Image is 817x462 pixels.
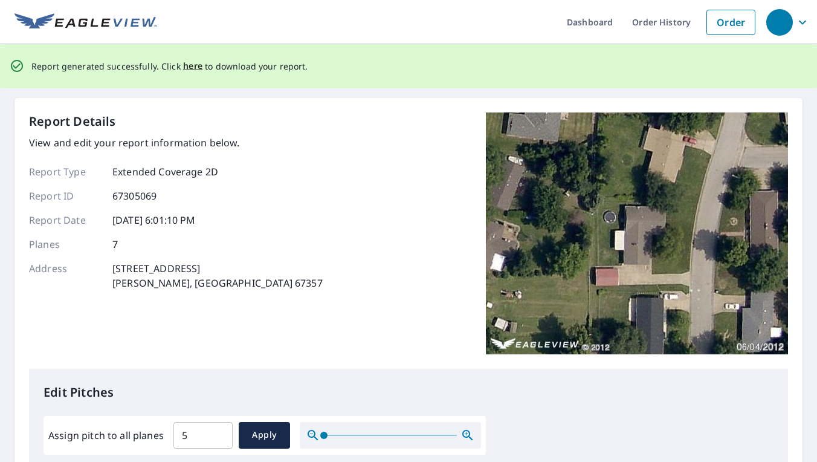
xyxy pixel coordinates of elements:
[29,261,102,290] p: Address
[112,164,218,179] p: Extended Coverage 2D
[29,189,102,203] p: Report ID
[112,213,196,227] p: [DATE] 6:01:10 PM
[29,112,116,131] p: Report Details
[31,59,308,74] p: Report generated successfully. Click to download your report.
[29,237,102,252] p: Planes
[486,112,788,354] img: Top image
[112,237,118,252] p: 7
[248,428,280,443] span: Apply
[29,213,102,227] p: Report Date
[29,164,102,179] p: Report Type
[173,418,233,452] input: 00.0
[44,383,773,402] p: Edit Pitches
[706,10,755,35] a: Order
[183,59,203,74] button: here
[239,422,290,449] button: Apply
[15,13,157,31] img: EV Logo
[29,135,323,150] p: View and edit your report information below.
[112,261,323,290] p: [STREET_ADDRESS] [PERSON_NAME], [GEOGRAPHIC_DATA] 67357
[48,428,164,443] label: Assign pitch to all planes
[112,189,157,203] p: 67305069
